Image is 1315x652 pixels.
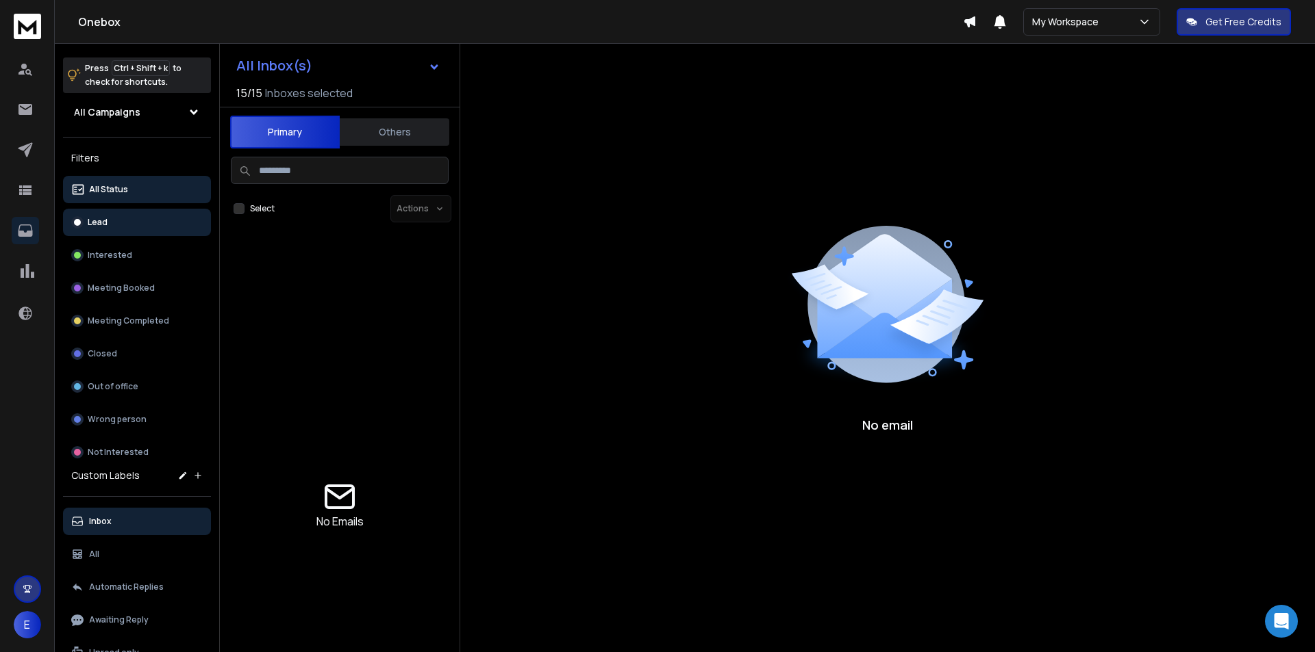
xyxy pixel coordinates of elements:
[63,573,211,601] button: Automatic Replies
[88,348,117,359] p: Closed
[265,85,353,101] h3: Inboxes selected
[74,105,140,119] h1: All Campaigns
[14,611,41,638] button: E
[63,373,211,400] button: Out of office
[236,85,262,101] span: 15 / 15
[88,414,147,425] p: Wrong person
[236,59,312,73] h1: All Inbox(s)
[88,315,169,326] p: Meeting Completed
[63,540,211,568] button: All
[14,14,41,39] img: logo
[63,148,211,168] h3: Filters
[1205,15,1281,29] p: Get Free Credits
[63,606,211,634] button: Awaiting Reply
[112,60,170,76] span: Ctrl + Shift + k
[63,274,211,302] button: Meeting Booked
[225,52,451,79] button: All Inbox(s)
[71,469,140,482] h3: Custom Labels
[63,242,211,269] button: Interested
[89,582,164,592] p: Automatic Replies
[63,340,211,367] button: Closed
[316,513,364,530] p: No Emails
[89,184,128,195] p: All Status
[63,99,211,126] button: All Campaigns
[230,116,340,148] button: Primary
[63,406,211,433] button: Wrong person
[63,209,211,236] button: Lead
[89,516,112,527] p: Inbox
[63,307,211,335] button: Meeting Completed
[63,508,211,535] button: Inbox
[63,439,211,466] button: Not Interested
[1177,8,1291,36] button: Get Free Credits
[250,203,275,214] label: Select
[88,447,149,458] p: Not Interested
[85,62,181,89] p: Press to check for shortcuts.
[88,250,132,261] p: Interested
[78,14,963,30] h1: Onebox
[1265,605,1298,638] div: Open Intercom Messenger
[340,117,449,147] button: Others
[1032,15,1104,29] p: My Workspace
[89,549,99,560] p: All
[63,176,211,203] button: All Status
[88,381,138,392] p: Out of office
[88,217,108,228] p: Lead
[88,283,155,294] p: Meeting Booked
[862,415,913,434] p: No email
[89,614,149,625] p: Awaiting Reply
